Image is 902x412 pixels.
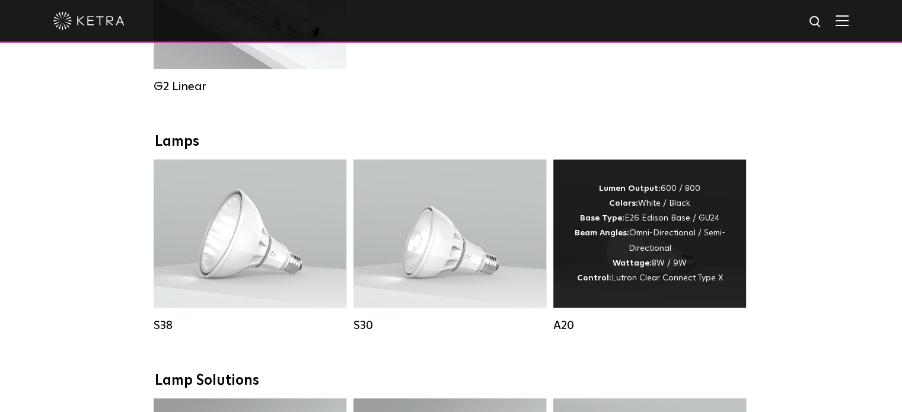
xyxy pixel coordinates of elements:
span: Lutron Clear Connect Type X [611,274,723,282]
img: Hamburger%20Nav.svg [836,15,849,26]
div: S30 [353,318,546,333]
strong: Beam Angles: [575,229,629,237]
div: S38 [154,318,346,333]
div: G2 Linear [154,79,346,94]
strong: Wattage: [613,259,652,267]
div: A20 [553,318,746,333]
a: A20 Lumen Output:600 / 800Colors:White / BlackBase Type:E26 Edison Base / GU24Beam Angles:Omni-Di... [553,159,746,333]
a: S38 Lumen Output:1100Colors:White / BlackBase Type:E26 Edison Base / GU24Beam Angles:10° / 25° / ... [154,159,346,333]
strong: Colors: [609,199,638,207]
img: ketra-logo-2019-white [53,12,125,30]
strong: Control: [577,274,611,282]
strong: Base Type: [580,214,624,222]
img: search icon [808,15,823,30]
div: Lamps [155,133,748,151]
div: 600 / 800 White / Black E26 Edison Base / GU24 Omni-Directional / Semi-Directional 8W / 9W [571,181,728,286]
div: Lamp Solutions [155,372,748,389]
strong: Lumen Output: [599,184,661,193]
a: S30 Lumen Output:1100Colors:White / BlackBase Type:E26 Edison Base / GU24Beam Angles:15° / 25° / ... [353,159,546,333]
